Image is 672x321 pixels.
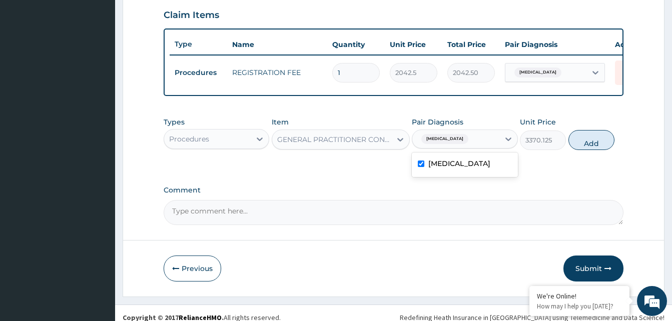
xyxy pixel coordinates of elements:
[442,34,500,54] th: Total Price
[520,117,556,127] label: Unit Price
[164,10,219,21] h3: Claim Items
[227,62,327,82] td: REGISTRATION FEE
[170,63,227,82] td: Procedures
[5,214,191,249] textarea: Type your message and hit 'Enter'
[514,67,561,77] span: [MEDICAL_DATA]
[277,134,392,144] div: GENERAL PRACTITIONER CONSULTATION FIRST OUTPATIENT CONSULTATION
[412,117,463,127] label: Pair Diagnosis
[500,34,610,54] th: Pair Diagnosis
[52,56,168,69] div: Chat with us now
[563,255,623,281] button: Submit
[327,34,385,54] th: Quantity
[428,158,490,168] label: [MEDICAL_DATA]
[19,50,41,75] img: d_794563401_company_1708531726252_794563401
[164,5,188,29] div: Minimize live chat window
[227,34,327,54] th: Name
[568,130,614,150] button: Add
[610,34,660,54] th: Actions
[164,186,623,194] label: Comment
[537,291,622,300] div: We're Online!
[385,34,442,54] th: Unit Price
[170,35,227,53] th: Type
[164,118,185,126] label: Types
[272,117,289,127] label: Item
[164,255,221,281] button: Previous
[58,96,138,197] span: We're online!
[421,134,468,144] span: [MEDICAL_DATA]
[169,134,209,144] div: Procedures
[537,302,622,310] p: How may I help you today?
